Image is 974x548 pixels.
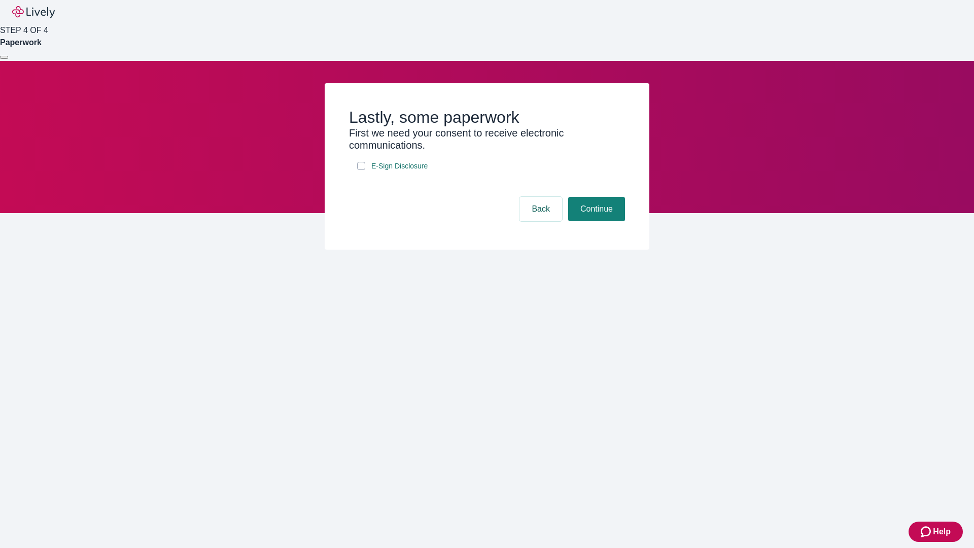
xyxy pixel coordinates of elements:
span: E-Sign Disclosure [371,161,428,172]
h3: First we need your consent to receive electronic communications. [349,127,625,151]
button: Back [519,197,562,221]
button: Continue [568,197,625,221]
svg: Zendesk support icon [921,526,933,538]
h2: Lastly, some paperwork [349,108,625,127]
span: Help [933,526,951,538]
img: Lively [12,6,55,18]
button: Zendesk support iconHelp [909,522,963,542]
a: e-sign disclosure document [369,160,430,173]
